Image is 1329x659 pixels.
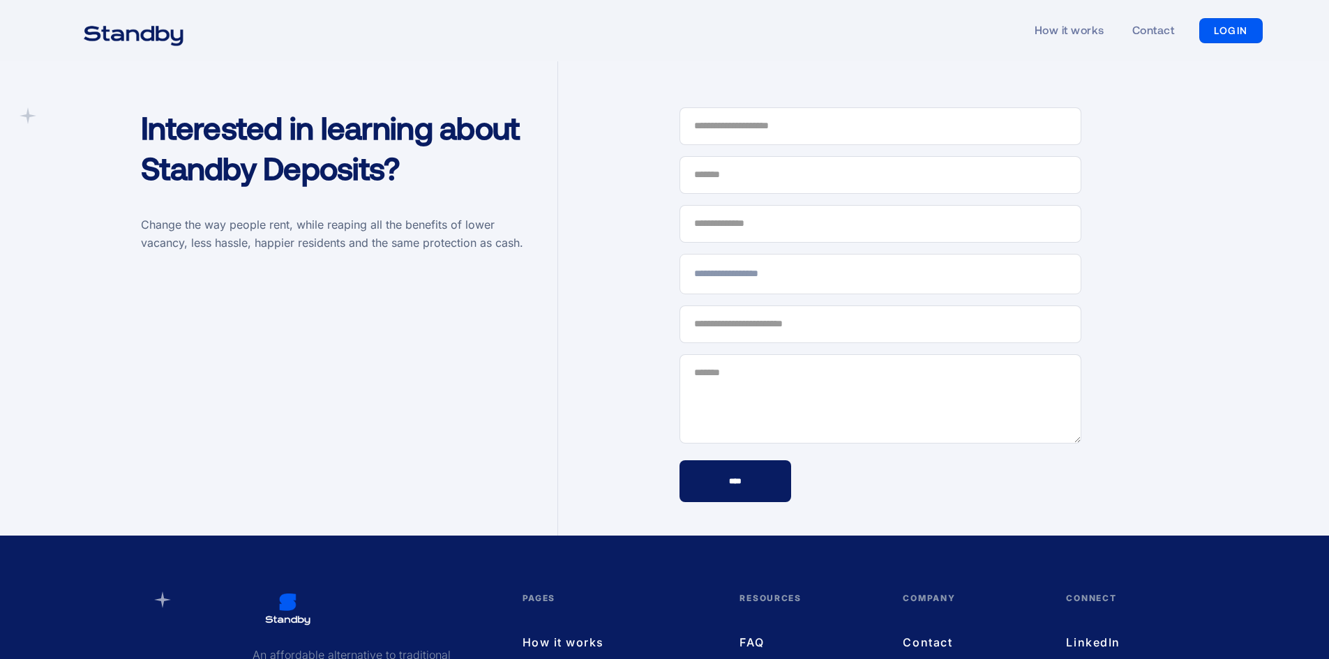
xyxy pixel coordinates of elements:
a: Contact [903,633,1038,651]
p: Change the way people rent, while reaping all the benefits of lower vacancy, less hassle, happier... [141,215,543,252]
a: home [66,17,201,45]
a: FAQ [739,633,875,651]
a: LOGIN [1199,18,1263,43]
a: How it works [523,633,712,651]
form: Contact Form [679,107,1082,502]
div: Resources [739,591,875,633]
div: Connect [1066,591,1147,633]
div: pages [523,591,712,633]
h1: Interested in learning about Standby Deposits? [141,107,543,188]
a: LinkedIn [1066,633,1147,651]
div: Company [903,591,1038,633]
